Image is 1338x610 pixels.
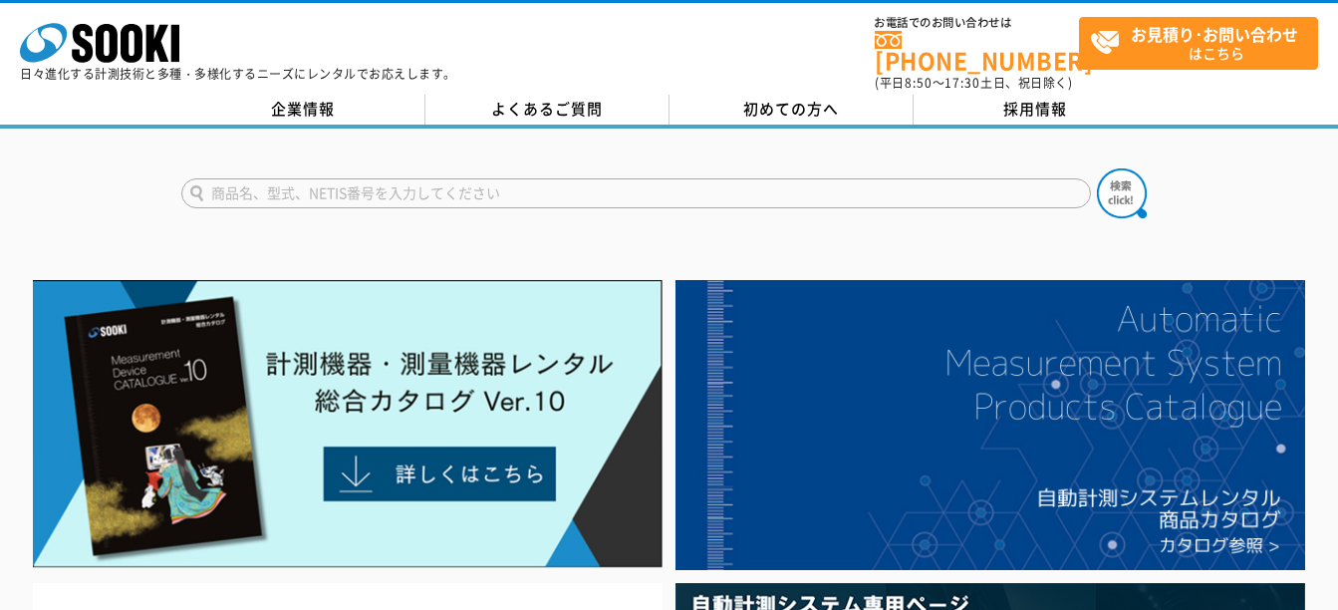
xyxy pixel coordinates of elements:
[181,95,425,125] a: 企業情報
[1131,22,1298,46] strong: お見積り･お問い合わせ
[1079,17,1318,70] a: お見積り･お問い合わせはこちら
[425,95,669,125] a: よくあるご質問
[669,95,914,125] a: 初めての方へ
[875,31,1079,72] a: [PHONE_NUMBER]
[875,17,1079,29] span: お電話でのお問い合わせは
[944,74,980,92] span: 17:30
[1090,18,1317,68] span: はこちら
[743,98,839,120] span: 初めての方へ
[181,178,1091,208] input: 商品名、型式、NETIS番号を入力してください
[675,280,1305,571] img: 自動計測システムカタログ
[20,68,456,80] p: 日々進化する計測技術と多種・多様化するニーズにレンタルでお応えします。
[33,280,663,569] img: Catalog Ver10
[1097,168,1147,218] img: btn_search.png
[875,74,1072,92] span: (平日 ～ 土日、祝日除く)
[914,95,1158,125] a: 採用情報
[905,74,933,92] span: 8:50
